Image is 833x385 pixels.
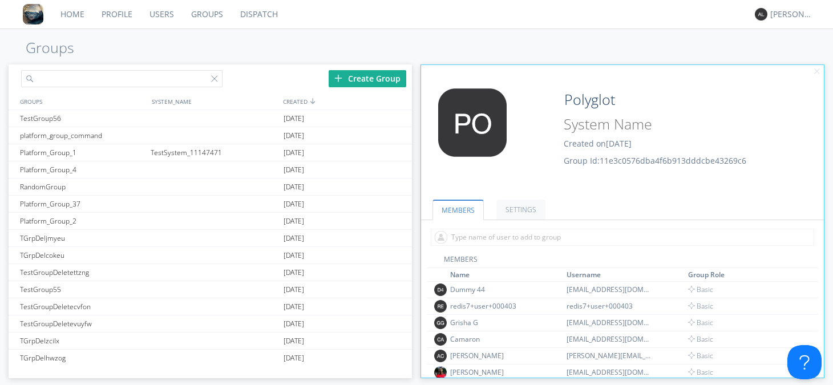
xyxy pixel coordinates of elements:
[567,285,652,294] div: [EMAIL_ADDRESS][DOMAIN_NAME]
[284,350,304,367] span: [DATE]
[17,161,148,178] div: Platform_Group_4
[606,138,632,149] span: [DATE]
[813,68,821,76] img: cancel.svg
[148,144,281,161] div: TestSystem_11147471
[17,110,148,127] div: TestGroup56
[9,110,412,127] a: TestGroup56[DATE]
[284,144,304,161] span: [DATE]
[17,213,148,229] div: Platform_Group_2
[284,110,304,127] span: [DATE]
[284,161,304,179] span: [DATE]
[450,351,536,360] div: [PERSON_NAME]
[17,281,148,298] div: TestGroup55
[17,264,148,281] div: TestGroupDeletettzng
[9,281,412,298] a: TestGroup55[DATE]
[434,317,447,329] img: 373638.png
[21,70,223,87] input: Search groups
[688,367,713,377] span: Basic
[9,264,412,281] a: TestGroupDeletettzng[DATE]
[17,333,148,349] div: TGrpDelzcilx
[434,333,447,346] img: 373638.png
[284,298,304,315] span: [DATE]
[334,74,342,82] img: plus.svg
[450,367,536,377] div: [PERSON_NAME]
[688,318,713,327] span: Basic
[450,301,536,311] div: redis7+user+000403
[565,268,686,282] th: Toggle SortBy
[427,254,819,268] div: MEMBERS
[787,345,822,379] iframe: Toggle Customer Support
[17,144,148,161] div: Platform_Group_1
[434,366,447,379] img: b497e1ca2c5b4877b05cb6c52fa8fbde
[329,70,406,87] div: Create Group
[23,4,43,25] img: 8ff700cf5bab4eb8a436322861af2272
[9,179,412,196] a: RandomGroup[DATE]
[284,196,304,213] span: [DATE]
[9,350,412,367] a: TGrpDelhwzog[DATE]
[755,8,767,21] img: 373638.png
[17,179,148,195] div: RandomGroup
[17,230,148,246] div: TGrpDeljmyeu
[688,334,713,344] span: Basic
[450,334,536,344] div: Camaron
[17,127,148,144] div: platform_group_command
[17,298,148,315] div: TestGroupDeletecvfon
[9,213,412,230] a: Platform_Group_2[DATE]
[688,285,713,294] span: Basic
[9,247,412,264] a: TGrpDelcokeu[DATE]
[284,247,304,264] span: [DATE]
[688,301,713,311] span: Basic
[496,200,545,220] a: SETTINGS
[434,350,447,362] img: 373638.png
[567,318,652,327] div: [EMAIL_ADDRESS][DOMAIN_NAME]
[17,247,148,264] div: TGrpDelcokeu
[9,230,412,247] a: TGrpDeljmyeu[DATE]
[284,333,304,350] span: [DATE]
[450,318,536,327] div: Grisha G
[284,264,304,281] span: [DATE]
[9,127,412,144] a: platform_group_command[DATE]
[284,179,304,196] span: [DATE]
[430,88,515,157] img: 373638.png
[560,114,744,135] input: System Name
[284,315,304,333] span: [DATE]
[9,196,412,213] a: Platform_Group_37[DATE]
[564,138,632,149] span: Created on
[434,300,447,313] img: 373638.png
[560,88,744,111] input: Group Name
[284,213,304,230] span: [DATE]
[567,334,652,344] div: [EMAIL_ADDRESS][DOMAIN_NAME]
[431,229,814,246] input: Type name of user to add to group
[448,268,565,282] th: Toggle SortBy
[17,93,146,110] div: GROUPS
[280,93,413,110] div: CREATED
[9,333,412,350] a: TGrpDelzcilx[DATE]
[9,144,412,161] a: Platform_Group_1TestSystem_11147471[DATE]
[770,9,813,20] div: [PERSON_NAME]
[567,367,652,377] div: [EMAIL_ADDRESS][DOMAIN_NAME]
[149,93,280,110] div: SYSTEM_NAME
[9,161,412,179] a: Platform_Group_4[DATE]
[9,315,412,333] a: TestGroupDeletevuyfw[DATE]
[17,350,148,366] div: TGrpDelhwzog
[432,200,484,220] a: MEMBERS
[9,298,412,315] a: TestGroupDeletecvfon[DATE]
[688,351,713,360] span: Basic
[284,127,304,144] span: [DATE]
[564,155,746,166] span: Group Id: 11e3c0576dba4f6b913dddcbe43269c6
[284,281,304,298] span: [DATE]
[17,315,148,332] div: TestGroupDeletevuyfw
[284,230,304,247] span: [DATE]
[686,268,803,282] th: Toggle SortBy
[567,301,652,311] div: redis7+user+000403
[434,283,447,296] img: 373638.png
[17,196,148,212] div: Platform_Group_37
[567,351,652,360] div: [PERSON_NAME][EMAIL_ADDRESS][DOMAIN_NAME]
[450,285,536,294] div: Dummy 44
